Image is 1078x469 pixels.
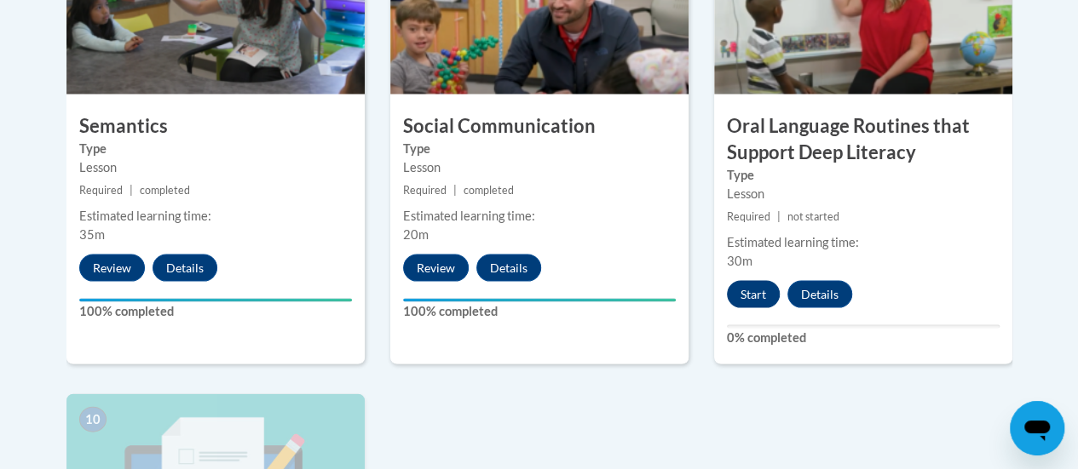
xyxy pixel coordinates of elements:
[153,255,217,282] button: Details
[727,281,780,308] button: Start
[79,140,352,158] label: Type
[777,210,781,223] span: |
[79,299,352,302] div: Your progress
[403,227,429,242] span: 20m
[79,407,107,432] span: 10
[403,255,469,282] button: Review
[140,184,190,197] span: completed
[403,184,447,197] span: Required
[66,113,365,140] h3: Semantics
[79,158,352,177] div: Lesson
[453,184,457,197] span: |
[727,210,770,223] span: Required
[79,227,105,242] span: 35m
[476,255,541,282] button: Details
[727,166,1000,185] label: Type
[727,254,752,268] span: 30m
[787,210,839,223] span: not started
[403,207,676,226] div: Estimated learning time:
[403,299,676,302] div: Your progress
[79,184,123,197] span: Required
[1010,401,1064,455] iframe: Button to launch messaging window
[403,302,676,321] label: 100% completed
[464,184,514,197] span: completed
[787,281,852,308] button: Details
[130,184,133,197] span: |
[714,113,1012,166] h3: Oral Language Routines that Support Deep Literacy
[727,329,1000,347] label: 0% completed
[79,207,352,226] div: Estimated learning time:
[727,233,1000,252] div: Estimated learning time:
[79,302,352,321] label: 100% completed
[727,185,1000,203] div: Lesson
[79,255,145,282] button: Review
[403,158,676,177] div: Lesson
[390,113,689,140] h3: Social Communication
[403,140,676,158] label: Type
